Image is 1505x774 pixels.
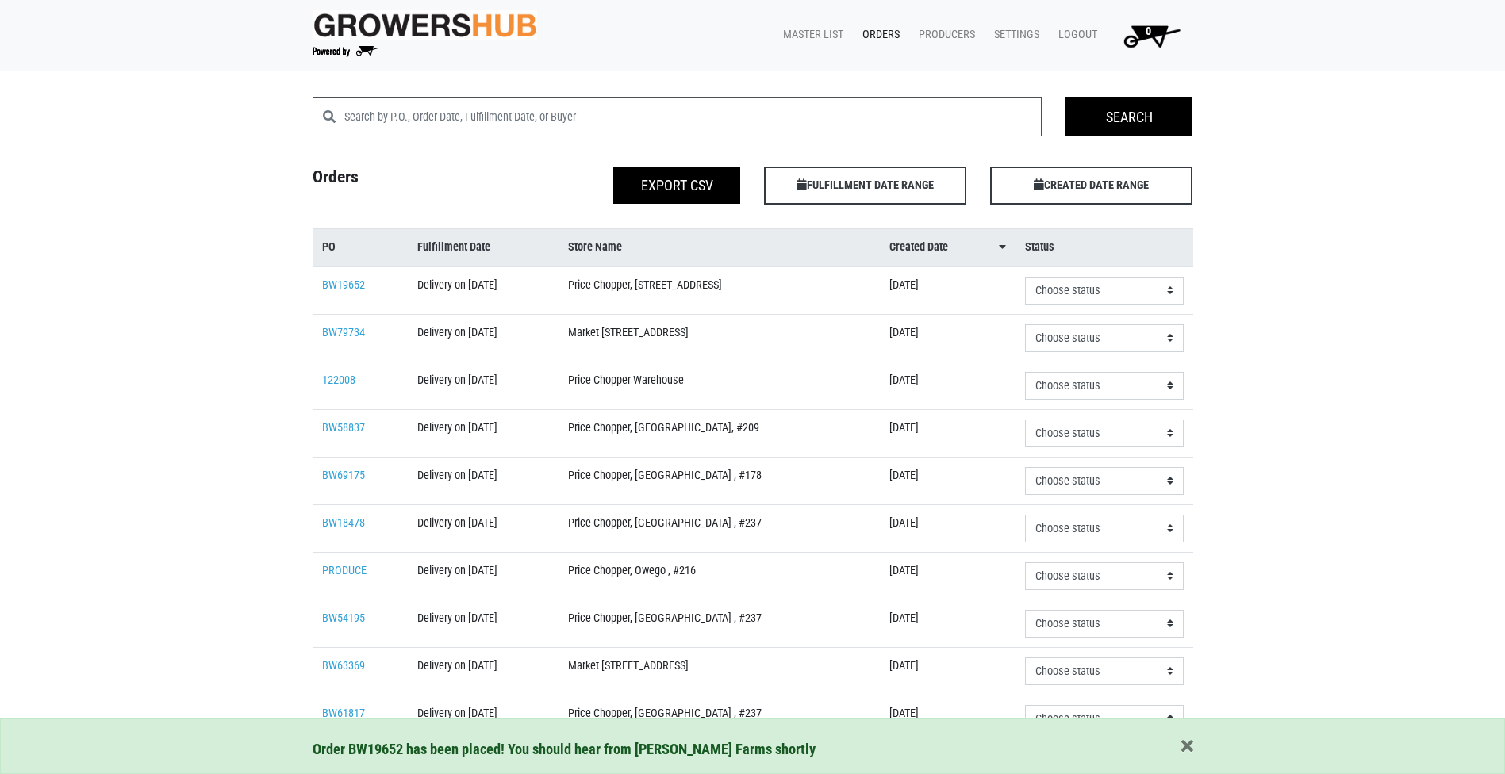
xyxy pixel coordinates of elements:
[770,20,850,50] a: Master List
[1104,20,1193,52] a: 0
[313,738,1193,761] div: Order BW19652 has been placed! You should hear from [PERSON_NAME] Farms shortly
[408,362,558,409] td: Delivery on [DATE]
[559,695,880,742] td: Price Chopper, [GEOGRAPHIC_DATA] , #237
[568,239,622,256] span: Store Name
[1025,239,1184,256] a: Status
[1065,97,1192,136] input: Search
[322,421,365,435] a: BW58837
[1025,239,1054,256] span: Status
[880,362,1015,409] td: [DATE]
[344,97,1042,136] input: Search by P.O., Order Date, Fulfillment Date, or Buyer
[559,266,880,315] td: Price Chopper, [STREET_ADDRESS]
[889,239,948,256] span: Created Date
[613,167,740,204] button: Export CSV
[559,457,880,504] td: Price Chopper, [GEOGRAPHIC_DATA] , #178
[408,504,558,552] td: Delivery on [DATE]
[322,239,336,256] span: PO
[322,469,365,482] a: BW69175
[880,552,1015,600] td: [DATE]
[880,647,1015,695] td: [DATE]
[559,552,880,600] td: Price Chopper, Owego , #216
[1116,20,1187,52] img: Cart
[408,457,558,504] td: Delivery on [DATE]
[906,20,981,50] a: Producers
[313,46,378,57] img: Powered by Big Wheelbarrow
[417,239,548,256] a: Fulfillment Date
[559,362,880,409] td: Price Chopper Warehouse
[889,239,1006,256] a: Created Date
[322,516,365,530] a: BW18478
[559,314,880,362] td: Market [STREET_ADDRESS]
[880,314,1015,362] td: [DATE]
[981,20,1046,50] a: Settings
[313,10,538,40] img: original-fc7597fdc6adbb9d0e2ae620e786d1a2.jpg
[990,167,1192,205] span: CREATED DATE RANGE
[301,167,527,198] h4: Orders
[322,326,365,339] a: BW79734
[322,278,365,292] a: BW19652
[559,647,880,695] td: Market [STREET_ADDRESS]
[568,239,870,256] a: Store Name
[408,695,558,742] td: Delivery on [DATE]
[408,409,558,457] td: Delivery on [DATE]
[408,647,558,695] td: Delivery on [DATE]
[880,695,1015,742] td: [DATE]
[408,600,558,647] td: Delivery on [DATE]
[764,167,966,205] span: FULFILLMENT DATE RANGE
[322,239,399,256] a: PO
[322,707,365,720] a: BW61817
[1146,25,1151,38] span: 0
[880,409,1015,457] td: [DATE]
[850,20,906,50] a: Orders
[408,266,558,315] td: Delivery on [DATE]
[880,457,1015,504] td: [DATE]
[880,504,1015,552] td: [DATE]
[408,314,558,362] td: Delivery on [DATE]
[322,659,365,672] a: BW63369
[559,600,880,647] td: Price Chopper, [GEOGRAPHIC_DATA] , #237
[559,409,880,457] td: Price Chopper, [GEOGRAPHIC_DATA], #209
[322,374,355,387] a: 122008
[322,564,367,577] a: PRODUCE
[880,266,1015,315] td: [DATE]
[417,239,490,256] span: Fulfillment Date
[408,552,558,600] td: Delivery on [DATE]
[559,504,880,552] td: Price Chopper, [GEOGRAPHIC_DATA] , #237
[880,600,1015,647] td: [DATE]
[322,611,365,625] a: BW54195
[1046,20,1104,50] a: Logout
